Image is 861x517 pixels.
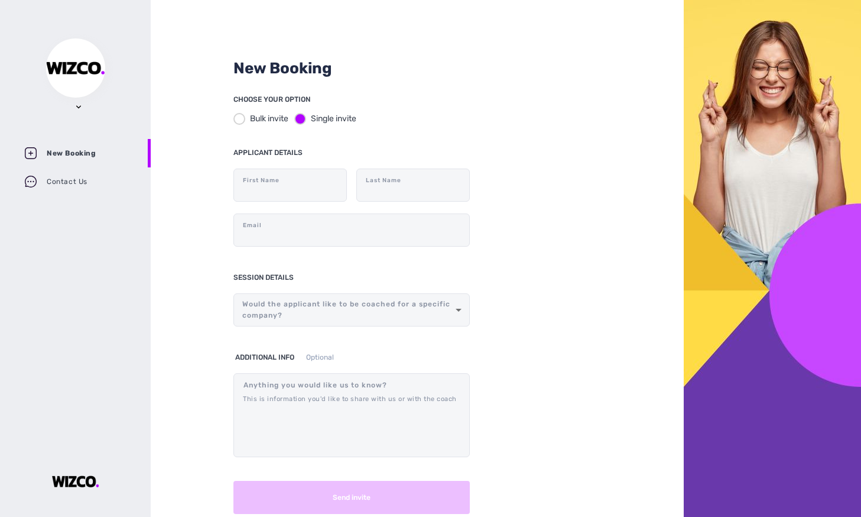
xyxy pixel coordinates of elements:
img: IauMAAAAASUVORK5CYII= [52,476,99,487]
img: chevron.5429b6f7.svg [76,105,81,109]
img: IauMAAAAASUVORK5CYII= [46,62,105,75]
img: booking-menu.9b7fd395.svg [24,146,38,160]
h2: New Booking [233,59,601,78]
p: APPLICANT DETAILS [233,146,470,160]
p: CHOOSE YOUR OPTION [233,92,470,106]
img: contact-us-menu.69139232.svg [24,175,38,189]
div: Bulk invite [250,112,288,125]
div: ​ [238,297,466,323]
div: Single invite [311,112,356,125]
button: Send invite [233,481,470,514]
p: Optional [306,350,334,364]
p: ADDITIONAL INFO [235,350,294,364]
p: SESSION DETAILS [233,270,294,285]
